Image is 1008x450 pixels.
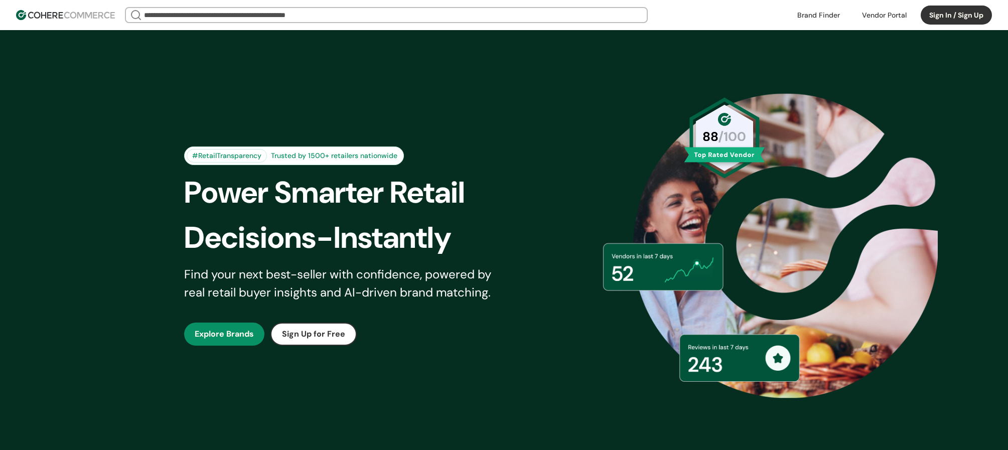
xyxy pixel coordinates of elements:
button: Sign Up for Free [270,323,357,346]
img: Cohere Logo [16,10,115,20]
div: Find your next best-seller with confidence, powered by real retail buyer insights and AI-driven b... [184,265,504,302]
div: Power Smarter Retail [184,170,521,215]
button: Explore Brands [184,323,264,346]
div: Trusted by 1500+ retailers nationwide [267,151,401,161]
button: Sign In / Sign Up [921,6,992,25]
div: Decisions-Instantly [184,215,521,260]
div: #RetailTransparency [187,149,267,163]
